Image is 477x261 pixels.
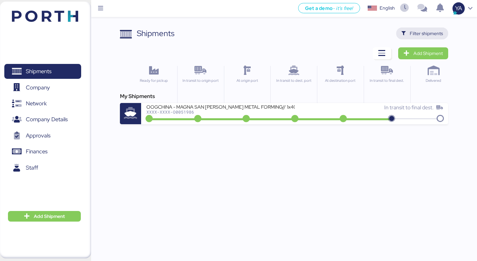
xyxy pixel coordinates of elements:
[26,147,47,156] span: Finances
[413,78,454,83] div: Delivered
[146,110,294,114] div: XXXX-XXXX-O0051986
[367,78,407,83] div: In transit to final dest.
[4,128,81,143] a: Approvals
[4,160,81,176] a: Staff
[146,104,294,109] div: OOGCHINA - MAGNA SAN [PERSON_NAME] METAL FORMING// 1x40OT // YANTIAN - MANZANILLO // HBL: OOGSZ25...
[26,83,50,92] span: Company
[26,67,51,76] span: Shipments
[8,211,81,222] button: Add Shipment
[227,78,268,83] div: At origin port
[26,99,47,108] span: Network
[413,49,443,57] span: Add Shipment
[455,4,462,13] span: YA
[410,29,443,37] span: Filter shipments
[34,212,65,220] span: Add Shipment
[4,80,81,95] a: Company
[95,3,106,14] button: Menu
[396,27,448,39] button: Filter shipments
[273,78,314,83] div: In transit to dest. port
[133,78,174,83] div: Ready for pickup
[120,92,448,100] div: My Shipments
[320,78,361,83] div: At destination port
[4,64,81,79] a: Shipments
[4,112,81,127] a: Company Details
[180,78,221,83] div: In transit to origin port
[26,163,38,173] span: Staff
[137,27,175,39] div: Shipments
[4,144,81,159] a: Finances
[26,115,68,124] span: Company Details
[384,104,434,111] span: In transit to final dest.
[380,5,395,12] div: English
[26,131,50,140] span: Approvals
[398,47,448,59] a: Add Shipment
[4,96,81,111] a: Network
